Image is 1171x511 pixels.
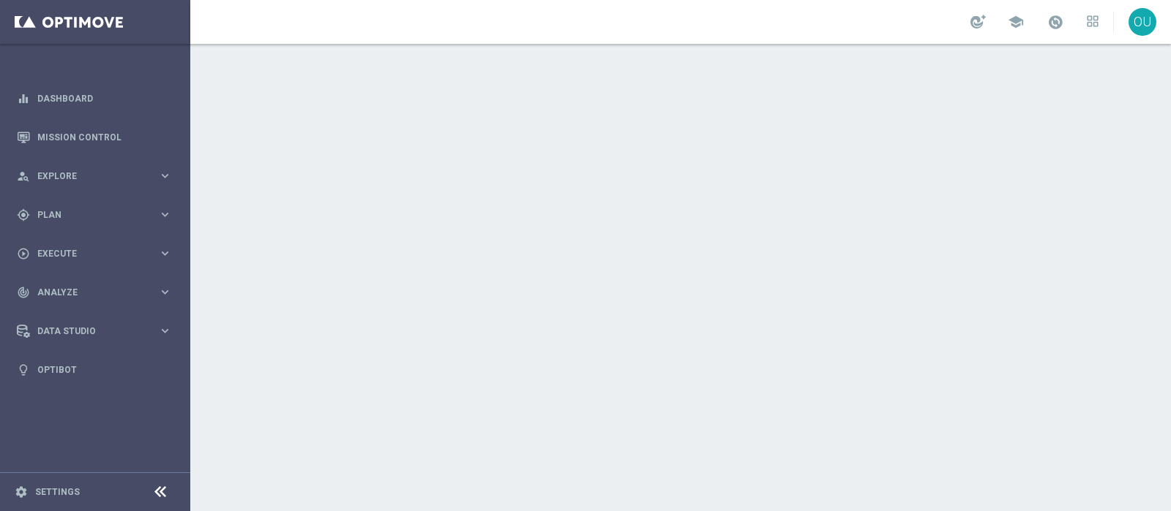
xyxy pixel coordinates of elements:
button: play_circle_outline Execute keyboard_arrow_right [16,248,173,260]
div: Plan [17,208,158,222]
div: Mission Control [17,118,172,156]
div: Data Studio [17,325,158,338]
i: lightbulb [17,363,30,376]
button: track_changes Analyze keyboard_arrow_right [16,287,173,298]
i: equalizer [17,92,30,105]
div: Execute [17,247,158,260]
button: Mission Control [16,132,173,143]
div: Optibot [17,350,172,389]
i: keyboard_arrow_right [158,285,172,299]
button: equalizer Dashboard [16,93,173,105]
span: Plan [37,211,158,219]
div: Explore [17,170,158,183]
a: Settings [35,488,80,496]
div: Analyze [17,286,158,299]
span: Data Studio [37,327,158,336]
button: gps_fixed Plan keyboard_arrow_right [16,209,173,221]
i: keyboard_arrow_right [158,208,172,222]
a: Mission Control [37,118,172,156]
i: keyboard_arrow_right [158,324,172,338]
span: school [1008,14,1024,30]
span: Execute [37,249,158,258]
i: settings [15,485,28,499]
i: track_changes [17,286,30,299]
button: person_search Explore keyboard_arrow_right [16,170,173,182]
i: gps_fixed [17,208,30,222]
i: person_search [17,170,30,183]
a: Optibot [37,350,172,389]
span: Explore [37,172,158,181]
i: keyboard_arrow_right [158,169,172,183]
i: play_circle_outline [17,247,30,260]
button: lightbulb Optibot [16,364,173,376]
i: keyboard_arrow_right [158,246,172,260]
div: Dashboard [17,79,172,118]
a: Dashboard [37,79,172,118]
div: OU [1129,8,1156,36]
button: Data Studio keyboard_arrow_right [16,325,173,337]
span: Analyze [37,288,158,297]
